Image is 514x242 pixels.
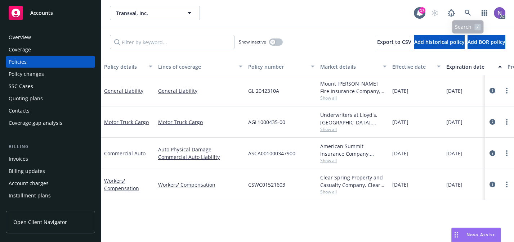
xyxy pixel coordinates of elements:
[446,118,462,126] span: [DATE]
[468,35,505,49] button: Add BOR policy
[446,63,494,70] div: Expiration date
[158,153,242,161] a: Commercial Auto Liability
[502,86,511,95] a: more
[320,95,386,101] span: Show all
[9,153,28,165] div: Invoices
[488,118,497,126] a: circleInformation
[414,38,465,45] span: Add historical policy
[377,38,411,45] span: Export to CSV
[6,117,95,129] a: Coverage gap analysis
[461,6,475,20] a: Search
[6,105,95,117] a: Contacts
[104,177,139,192] a: Workers' Compensation
[494,7,505,19] img: photo
[451,228,501,242] button: Nova Assist
[158,181,242,188] a: Workers' Compensation
[116,9,178,17] span: Transval, Inc.
[320,63,379,70] div: Market details
[320,174,386,189] div: Clear Spring Property and Casualty Company, Clear Spring Property and Casualty Company, Paragon I...
[155,58,245,75] button: Lines of coverage
[9,68,44,80] div: Policy changes
[6,68,95,80] a: Policy changes
[104,63,144,70] div: Policy details
[6,3,95,23] a: Accounts
[443,58,505,75] button: Expiration date
[110,6,200,20] button: Transval, Inc.
[248,118,285,126] span: AGL1000435-00
[392,63,433,70] div: Effective date
[428,6,442,20] a: Start snowing
[239,39,266,45] span: Show inactive
[9,93,43,104] div: Quoting plans
[466,232,495,238] span: Nova Assist
[502,180,511,189] a: more
[392,87,408,95] span: [DATE]
[488,180,497,189] a: circleInformation
[6,153,95,165] a: Invoices
[446,150,462,157] span: [DATE]
[320,142,386,157] div: American Summit Insurance Company, Summit Specialty Insurance Company, Align General
[158,63,234,70] div: Lines of coverage
[9,178,49,189] div: Account charges
[6,44,95,55] a: Coverage
[320,189,386,195] span: Show all
[377,35,411,49] button: Export to CSV
[6,165,95,177] a: Billing updates
[6,178,95,189] a: Account charges
[158,146,242,153] a: Auto Physical Damage
[248,150,295,157] span: ASCA001000347900
[9,165,45,177] div: Billing updates
[392,181,408,188] span: [DATE]
[468,38,505,45] span: Add BOR policy
[158,118,242,126] a: Motor Truck Cargo
[104,87,143,94] a: General Liability
[104,150,146,157] a: Commercial Auto
[389,58,443,75] button: Effective date
[6,143,95,150] div: Billing
[9,56,27,68] div: Policies
[502,118,511,126] a: more
[9,105,30,117] div: Contacts
[104,119,149,125] a: Motor Truck Cargo
[9,32,31,43] div: Overview
[248,181,285,188] span: CSWC01521603
[6,56,95,68] a: Policies
[245,58,317,75] button: Policy number
[6,190,95,201] a: Installment plans
[452,228,461,242] div: Drag to move
[9,44,31,55] div: Coverage
[320,126,386,132] span: Show all
[6,93,95,104] a: Quoting plans
[320,80,386,95] div: Mount [PERSON_NAME] Fire Insurance Company, USLI, RT Specialty Insurance Services, LLC (RSG Speci...
[248,87,279,95] span: GL 2042310A
[9,117,62,129] div: Coverage gap analysis
[392,118,408,126] span: [DATE]
[392,150,408,157] span: [DATE]
[320,111,386,126] div: Underwriters at Lloyd's, [GEOGRAPHIC_DATA], [PERSON_NAME] of London, Align General
[446,87,462,95] span: [DATE]
[30,10,53,16] span: Accounts
[419,7,425,14] div: 17
[488,149,497,157] a: circleInformation
[248,63,307,70] div: Policy number
[9,190,51,201] div: Installment plans
[414,35,465,49] button: Add historical policy
[110,35,234,49] input: Filter by keyword...
[488,86,497,95] a: circleInformation
[477,6,492,20] a: Switch app
[444,6,459,20] a: Report a Bug
[6,32,95,43] a: Overview
[9,81,33,92] div: SSC Cases
[502,149,511,157] a: more
[317,58,389,75] button: Market details
[158,87,242,95] a: General Liability
[6,81,95,92] a: SSC Cases
[320,157,386,164] span: Show all
[446,181,462,188] span: [DATE]
[101,58,155,75] button: Policy details
[13,218,67,226] span: Open Client Navigator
